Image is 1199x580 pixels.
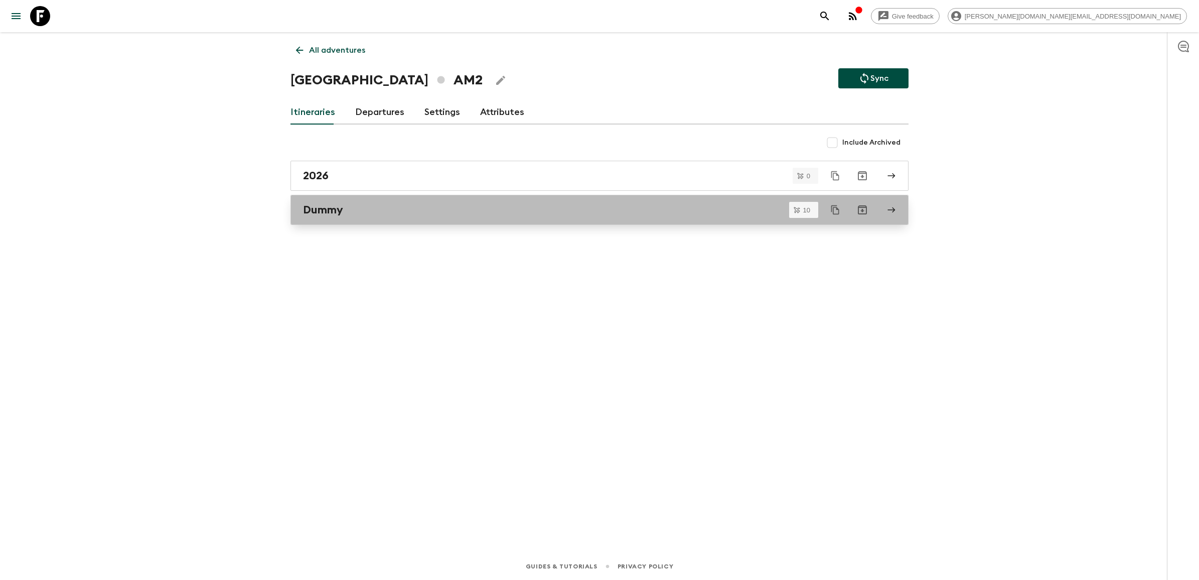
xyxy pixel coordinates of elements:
a: All adventures [290,40,371,60]
a: Settings [424,100,460,125]
span: 10 [797,207,816,213]
span: Give feedback [886,13,939,20]
a: Privacy Policy [618,561,673,572]
span: Include Archived [842,138,901,148]
button: Archive [852,200,872,220]
a: 2026 [290,161,909,191]
h1: [GEOGRAPHIC_DATA] AM2 [290,70,483,90]
p: Sync [870,72,888,84]
button: menu [6,6,26,26]
a: Itineraries [290,100,335,125]
span: [PERSON_NAME][DOMAIN_NAME][EMAIL_ADDRESS][DOMAIN_NAME] [959,13,1186,20]
a: Departures [355,100,404,125]
a: Give feedback [871,8,940,24]
a: Dummy [290,195,909,225]
button: Sync adventure departures to the booking engine [838,68,909,88]
a: Guides & Tutorials [526,561,597,572]
button: Edit Adventure Title [491,70,511,90]
span: 0 [801,173,816,179]
button: Duplicate [826,201,844,219]
button: Duplicate [826,167,844,185]
h2: Dummy [303,203,343,216]
h2: 2026 [303,169,329,182]
a: Attributes [480,100,524,125]
p: All adventures [309,44,365,56]
button: Archive [852,166,872,186]
div: [PERSON_NAME][DOMAIN_NAME][EMAIL_ADDRESS][DOMAIN_NAME] [948,8,1187,24]
button: search adventures [815,6,835,26]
